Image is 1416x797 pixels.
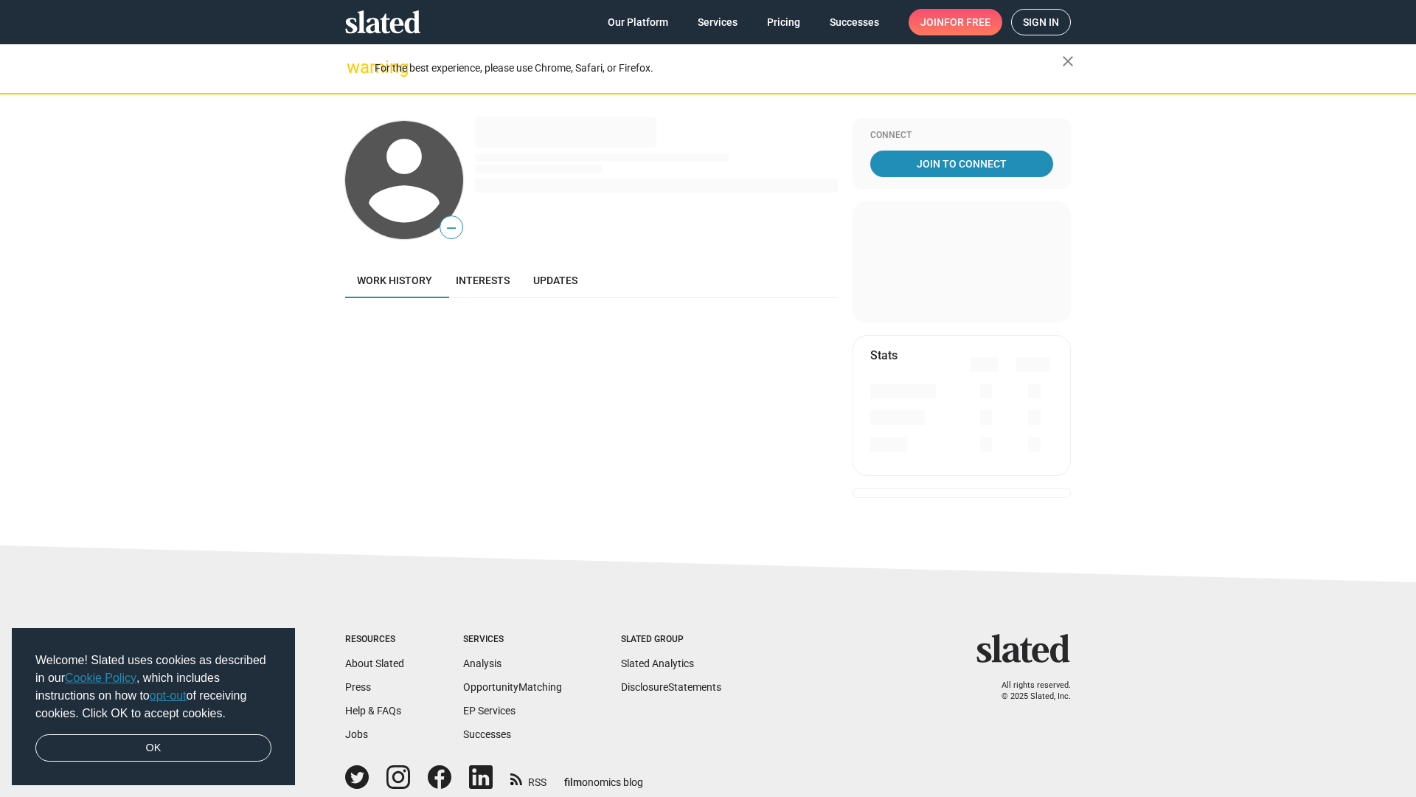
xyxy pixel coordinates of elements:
[870,348,898,363] mat-card-title: Stats
[444,263,521,298] a: Interests
[463,634,562,646] div: Services
[345,263,444,298] a: Work history
[698,9,737,35] span: Services
[944,9,990,35] span: for free
[920,9,990,35] span: Join
[345,705,401,717] a: Help & FAQs
[873,151,1050,177] span: Join To Connect
[521,263,589,298] a: Updates
[909,9,1002,35] a: Joinfor free
[870,130,1053,142] div: Connect
[621,681,721,693] a: DisclosureStatements
[463,681,562,693] a: OpportunityMatching
[830,9,879,35] span: Successes
[347,58,364,76] mat-icon: warning
[608,9,668,35] span: Our Platform
[564,776,582,788] span: film
[12,628,295,786] div: cookieconsent
[767,9,800,35] span: Pricing
[345,634,404,646] div: Resources
[621,658,694,669] a: Slated Analytics
[686,9,749,35] a: Services
[345,658,404,669] a: About Slated
[345,681,371,693] a: Press
[818,9,891,35] a: Successes
[440,218,462,238] span: —
[357,275,432,286] span: Work history
[1011,9,1071,35] a: Sign in
[345,728,368,740] a: Jobs
[564,764,643,790] a: filmonomics blog
[1023,10,1059,35] span: Sign in
[986,680,1071,702] p: All rights reserved. © 2025 Slated, Inc.
[35,652,271,722] span: Welcome! Slated uses cookies as described in our , which includes instructions on how to of recei...
[150,689,187,702] a: opt-out
[596,9,680,35] a: Our Platform
[1059,52,1077,70] mat-icon: close
[755,9,812,35] a: Pricing
[463,728,511,740] a: Successes
[533,275,577,286] span: Updates
[510,767,546,790] a: RSS
[463,658,502,669] a: Analysis
[456,275,510,286] span: Interests
[870,151,1053,177] a: Join To Connect
[35,734,271,762] a: dismiss cookie message
[375,58,1062,78] div: For the best experience, please use Chrome, Safari, or Firefox.
[65,672,136,684] a: Cookie Policy
[463,705,516,717] a: EP Services
[621,634,721,646] div: Slated Group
